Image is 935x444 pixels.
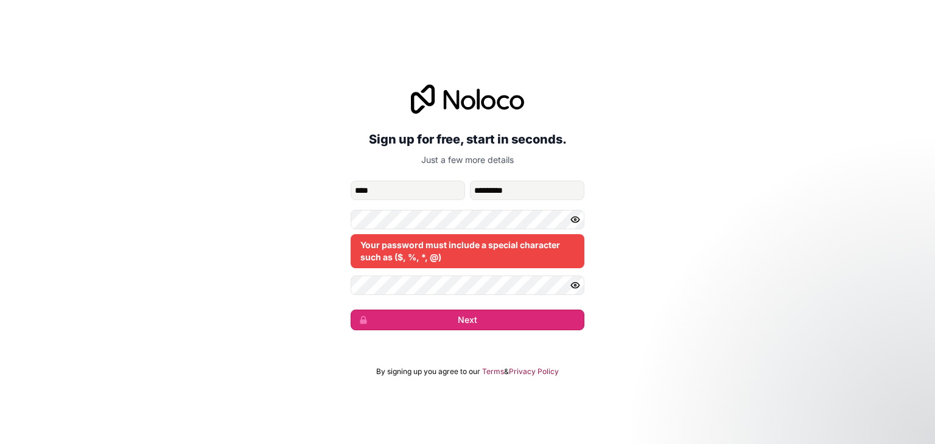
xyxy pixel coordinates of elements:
input: Password [351,210,584,229]
a: Privacy Policy [509,367,559,376]
input: given-name [351,181,465,200]
iframe: Intercom notifications message [692,353,935,438]
input: Confirm password [351,276,584,295]
button: Next [351,310,584,330]
input: family-name [470,181,584,200]
span: By signing up you agree to our [376,367,480,376]
p: Just a few more details [351,154,584,166]
a: Terms [482,367,504,376]
div: Your password must include a special character such as ($, %, *, @) [351,234,584,268]
span: & [504,367,509,376]
h2: Sign up for free, start in seconds. [351,128,584,150]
